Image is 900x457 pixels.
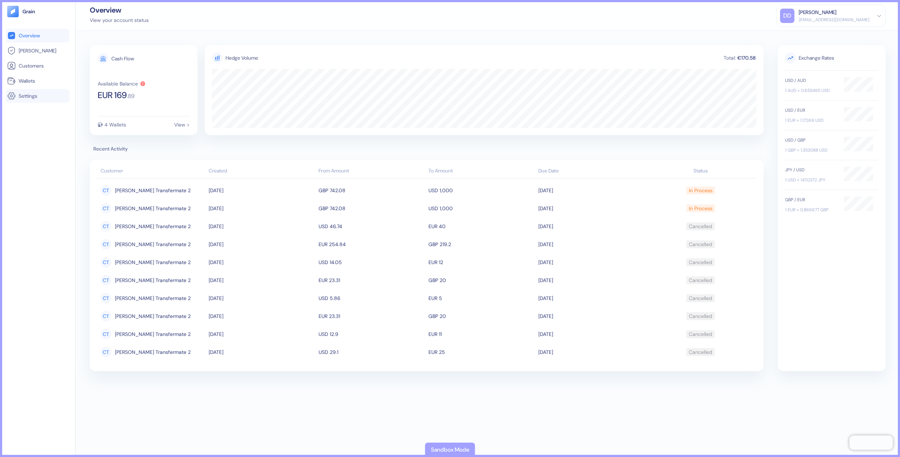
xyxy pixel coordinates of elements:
[537,289,646,307] td: [DATE]
[689,346,712,358] div: Cancelled
[174,122,190,127] div: View >
[427,253,537,271] td: EUR 12
[723,55,737,60] div: Total:
[785,147,837,153] div: 1 GBP = 1.353088 USD
[537,271,646,289] td: [DATE]
[427,307,537,325] td: GBP 20
[427,164,537,179] th: To Amount
[207,181,317,199] td: [DATE]
[689,220,712,232] div: Cancelled
[317,325,427,343] td: USD 12.9
[427,325,537,343] td: EUR 11
[737,55,756,60] div: €170.58
[226,54,258,62] div: Hedge Volume
[90,6,149,14] div: Overview
[785,87,837,94] div: 1 AUD = 0.655495 USD
[427,343,537,361] td: EUR 25
[19,92,37,100] span: Settings
[7,31,68,40] a: Overview
[207,217,317,235] td: [DATE]
[427,217,537,235] td: EUR 40
[101,203,111,214] div: CT
[19,62,44,69] span: Customers
[785,207,837,213] div: 1 EUR = 0.866677 GBP
[207,253,317,271] td: [DATE]
[427,271,537,289] td: GBP 20
[19,32,40,39] span: Overview
[115,328,191,340] span: Caroline Transfermate 2
[90,17,149,24] div: View your account status
[427,181,537,199] td: USD 1,000
[689,238,712,250] div: Cancelled
[537,181,646,199] td: [DATE]
[689,256,712,268] div: Cancelled
[317,235,427,253] td: EUR 254.84
[317,343,427,361] td: USD 29.1
[799,17,869,23] div: [EMAIL_ADDRESS][DOMAIN_NAME]
[427,199,537,217] td: USD 1,000
[799,9,836,16] div: [PERSON_NAME]
[7,61,68,70] a: Customers
[101,329,111,340] div: CT
[785,117,837,124] div: 1 EUR = 1.17269 USD
[98,81,146,87] button: Available Balance
[317,181,427,199] td: GBP 742.08
[97,164,207,179] th: Customer
[115,274,191,286] span: Caroline Transfermate 2
[317,271,427,289] td: EUR 23.31
[101,293,111,304] div: CT
[115,292,191,304] span: Caroline Transfermate 2
[537,307,646,325] td: [DATE]
[207,307,317,325] td: [DATE]
[849,435,893,450] iframe: Chatra live chat
[207,199,317,217] td: [DATE]
[317,164,427,179] th: From Amount
[115,310,191,322] span: Caroline Transfermate 2
[785,77,837,84] div: USD / AUD
[207,235,317,253] td: [DATE]
[785,52,878,63] span: Exchange Rates
[207,289,317,307] td: [DATE]
[317,217,427,235] td: USD 46.74
[127,93,134,99] span: . 89
[19,77,35,84] span: Wallets
[431,446,469,454] div: Sandbox Mode
[101,311,111,322] div: CT
[115,202,191,214] span: Caroline Transfermate 2
[98,91,127,100] span: EUR 169
[115,346,191,358] span: Caroline Transfermate 2
[207,164,317,179] th: Created
[115,256,191,268] span: Caroline Transfermate 2
[689,184,713,197] div: In Process
[537,199,646,217] td: [DATE]
[207,325,317,343] td: [DATE]
[785,197,837,203] div: GBP / EUR
[101,257,111,268] div: CT
[785,107,837,114] div: USD / EUR
[207,271,317,289] td: [DATE]
[101,275,111,286] div: CT
[207,343,317,361] td: [DATE]
[90,145,764,153] span: Recent Activity
[648,167,753,175] div: Status
[537,343,646,361] td: [DATE]
[689,274,712,286] div: Cancelled
[7,6,19,17] img: logo-tablet-V2.svg
[537,253,646,271] td: [DATE]
[115,184,191,197] span: Caroline Transfermate 2
[317,307,427,325] td: EUR 23.31
[7,92,68,100] a: Settings
[785,167,837,173] div: JPY / USD
[689,310,712,322] div: Cancelled
[689,202,713,214] div: In Process
[785,137,837,143] div: USD / GBP
[101,239,111,250] div: CT
[689,328,712,340] div: Cancelled
[689,292,712,304] div: Cancelled
[537,164,646,179] th: Due Date
[7,46,68,55] a: [PERSON_NAME]
[101,185,111,196] div: CT
[317,253,427,271] td: USD 14.05
[105,122,126,127] div: 4 Wallets
[427,235,537,253] td: GBP 219.2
